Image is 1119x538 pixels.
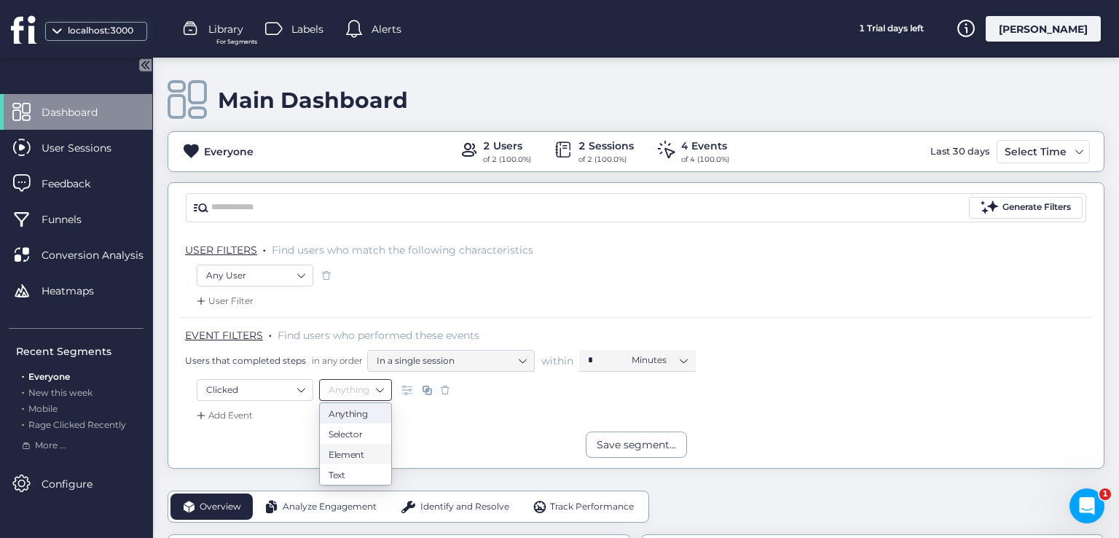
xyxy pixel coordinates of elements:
[329,469,382,480] div: Text
[681,154,729,165] div: of 4 (100.0%)
[185,354,306,367] span: Users that completed steps
[483,138,531,154] div: 2 Users
[42,283,116,299] span: Heatmaps
[269,326,272,340] span: .
[272,243,533,257] span: Find users who match the following characteristics
[185,243,257,257] span: USER FILTERS
[320,464,391,485] nz-option-item: Text
[22,400,24,414] span: .
[22,384,24,398] span: .
[194,294,254,308] div: User Filter
[64,24,137,38] div: localhost:3000
[206,379,304,401] nz-select-item: Clicked
[42,176,112,192] span: Feedback
[204,144,254,160] div: Everyone
[632,349,687,371] nz-select-item: Minutes
[216,37,257,47] span: For Segments
[22,416,24,430] span: .
[578,154,634,165] div: of 2 (100.0%)
[35,439,66,453] span: More ...
[927,140,993,163] div: Last 30 days
[1099,488,1111,500] span: 1
[278,329,479,342] span: Find users who performed these events
[291,21,323,37] span: Labels
[578,138,634,154] div: 2 Sessions
[1001,143,1070,160] div: Select Time
[263,241,266,255] span: .
[208,21,243,37] span: Library
[42,211,103,227] span: Funnels
[28,419,126,430] span: Rage Clicked Recently
[22,368,24,382] span: .
[329,448,382,459] div: Element
[185,329,263,342] span: EVENT FILTERS
[309,354,363,367] span: in any order
[329,379,382,401] nz-select-item: Anything
[320,424,391,444] nz-option-item: Selector
[541,354,573,368] span: within
[42,476,114,492] span: Configure
[283,500,377,514] span: Analyze Engagement
[597,437,676,453] div: Save segment...
[200,500,241,514] span: Overview
[42,247,165,263] span: Conversion Analysis
[681,138,729,154] div: 4 Events
[372,21,401,37] span: Alerts
[483,154,531,165] div: of 2 (100.0%)
[969,197,1083,219] button: Generate Filters
[329,408,382,418] div: Anything
[320,403,391,424] nz-option-item: Anything
[420,500,509,514] span: Identify and Resolve
[194,408,253,423] div: Add Event
[16,343,144,359] div: Recent Segments
[1069,488,1104,523] iframe: Intercom live chat
[28,403,58,414] span: Mobile
[377,350,525,372] nz-select-item: In a single session
[28,371,70,382] span: Everyone
[28,387,93,398] span: New this week
[550,500,634,514] span: Track Performance
[320,444,391,464] nz-option-item: Element
[329,428,382,439] div: Selector
[42,104,119,120] span: Dashboard
[986,16,1101,42] div: [PERSON_NAME]
[218,87,408,114] div: Main Dashboard
[836,16,946,42] div: 1 Trial days left
[206,265,304,286] nz-select-item: Any User
[1002,200,1071,214] div: Generate Filters
[42,140,133,156] span: User Sessions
